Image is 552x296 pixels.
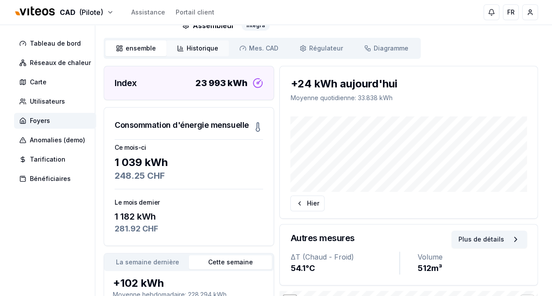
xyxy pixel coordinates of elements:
a: Régulateur [289,40,354,56]
a: Assistance [131,8,165,17]
h3: Consommation d'énergie mensuelle [115,119,249,131]
button: FR [503,4,519,20]
a: Portail client [176,8,214,17]
span: Diagramme [374,44,408,53]
h3: Ce mois-ci [115,143,263,152]
button: Cette semaine [189,255,272,269]
div: +102 kWh [113,276,265,290]
span: Mes. CAD [249,44,278,53]
h3: Index [115,77,137,89]
span: Foyers [30,116,50,125]
button: La semaine dernière [106,255,189,269]
p: Moyenne quotidienne : 33.838 kWh [290,94,527,102]
a: Diagramme [354,40,419,56]
div: 54.1 °C [290,262,399,274]
span: Historique [187,44,218,53]
span: Utilisateurs [30,97,65,106]
h3: Autres mesures [290,232,354,244]
a: Bénéficiaires [14,171,100,187]
span: (Pilote) [79,7,103,18]
a: Carte [14,74,100,90]
a: Anomalies (demo) [14,132,100,148]
span: Réseaux de chaleur [30,58,91,67]
a: Réseaux de chaleur [14,55,100,71]
div: Volume [418,252,527,262]
span: Bénéficiaires [30,174,71,183]
button: Hier [290,195,325,211]
a: Tableau de bord [14,36,100,51]
img: Viteos - CAD Logo [14,1,56,22]
span: FR [507,8,515,17]
div: Integra [242,20,270,31]
div: 1 039 kWh [115,155,263,170]
a: Historique [166,40,229,56]
span: Anomalies (demo) [30,136,85,144]
div: 1 182 kWh [115,210,263,223]
a: Foyers [14,113,100,129]
p: Assembleur [182,20,235,31]
h3: Le mois dernier [115,198,263,207]
div: 512 m³ [418,262,527,274]
span: Régulateur [309,44,343,53]
button: CAD(Pilote) [14,3,114,22]
div: ΔT (Chaud - Froid) [290,252,399,262]
a: Tarification [14,152,100,167]
span: CAD [60,7,76,18]
a: Mes. CAD [229,40,289,56]
div: 281.92 CHF [115,223,263,235]
a: ensemble [105,40,166,56]
span: Tableau de bord [30,39,81,48]
span: ensemble [126,44,156,53]
span: Carte [30,78,47,87]
div: 248.25 CHF [115,170,263,182]
div: 23 993 kWh [195,77,247,89]
a: Utilisateurs [14,94,100,109]
span: Tarification [30,155,65,164]
button: Plus de détails [451,231,527,248]
div: +24 kWh aujourd'hui [290,77,527,91]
